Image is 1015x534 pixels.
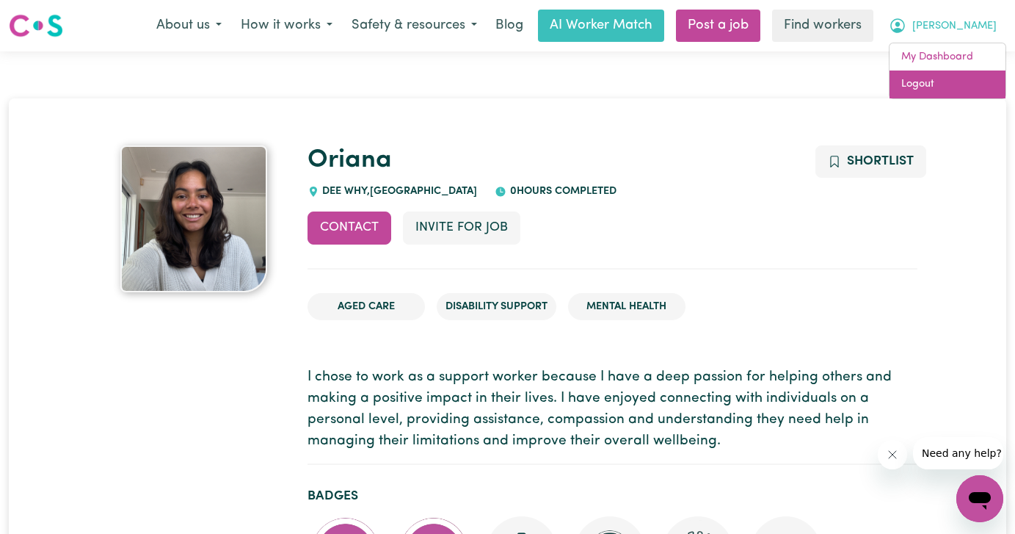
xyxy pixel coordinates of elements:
[890,71,1005,98] a: Logout
[147,10,231,41] button: About us
[772,10,873,42] a: Find workers
[231,10,342,41] button: How it works
[676,10,760,42] a: Post a job
[9,9,63,43] a: Careseekers logo
[568,293,685,321] li: Mental Health
[120,145,267,292] img: Oriana
[437,293,556,321] li: Disability Support
[506,186,616,197] span: 0 hours completed
[913,437,1003,469] iframe: Message from company
[308,488,917,504] h2: Badges
[912,18,997,35] span: [PERSON_NAME]
[308,212,391,244] button: Contact
[342,10,487,41] button: Safety & resources
[487,10,532,42] a: Blog
[9,12,63,39] img: Careseekers logo
[538,10,664,42] a: AI Worker Match
[98,145,290,292] a: Oriana's profile picture'
[403,212,520,244] button: Invite for Job
[308,293,425,321] li: Aged Care
[890,43,1005,71] a: My Dashboard
[815,145,926,178] button: Add to shortlist
[308,367,917,452] p: I chose to work as a support worker because I have a deep passion for helping others and making a...
[319,186,478,197] span: DEE WHY , [GEOGRAPHIC_DATA]
[847,155,914,167] span: Shortlist
[308,148,392,173] a: Oriana
[956,475,1003,522] iframe: Button to launch messaging window
[879,10,1006,41] button: My Account
[889,43,1006,99] div: My Account
[878,440,907,469] iframe: Close message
